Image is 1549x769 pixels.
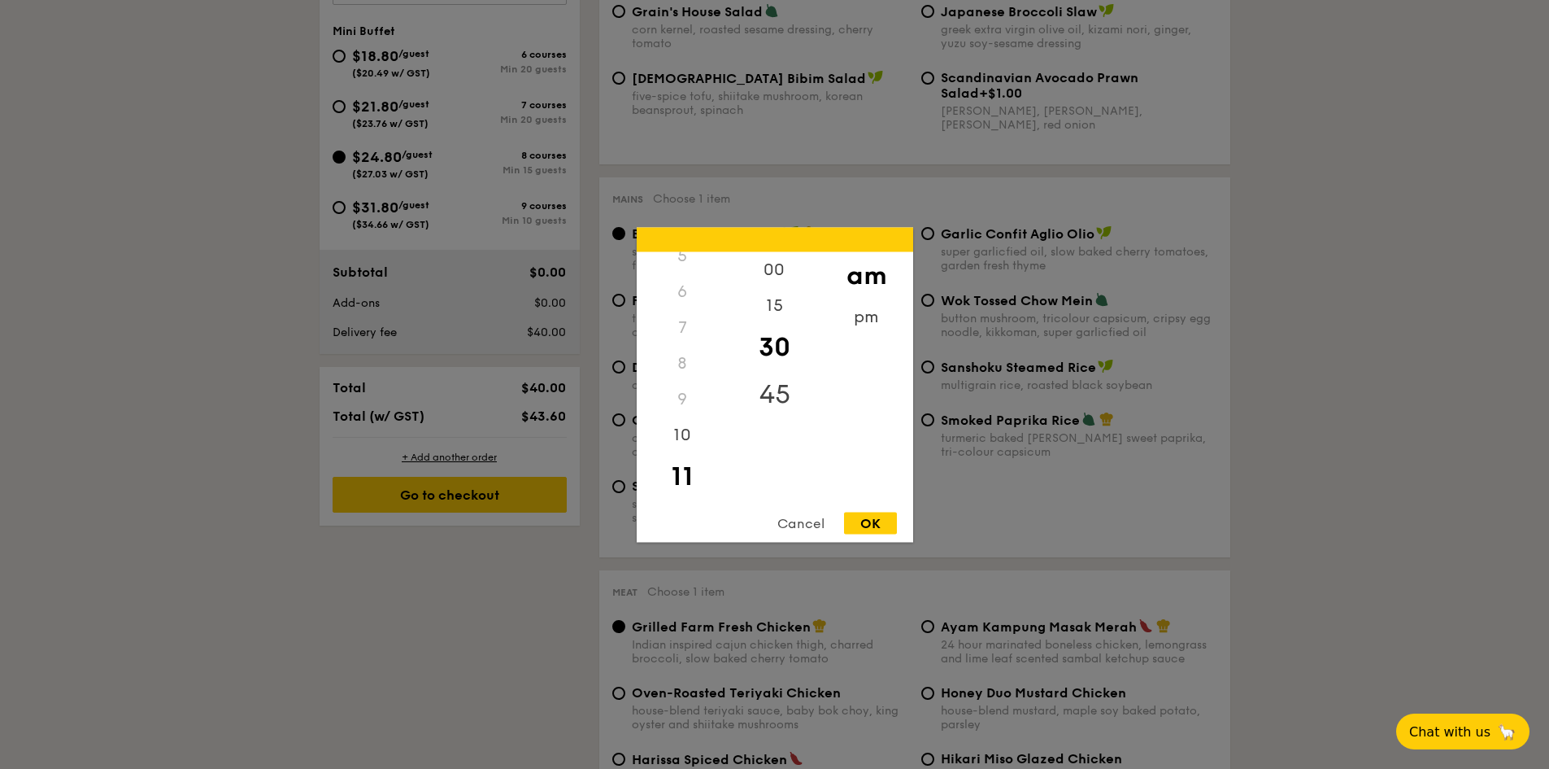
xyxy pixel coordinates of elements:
div: OK [844,512,897,534]
div: 9 [637,381,729,417]
div: 6 [637,273,729,309]
div: 7 [637,309,729,345]
div: 45 [729,370,820,417]
button: Chat with us🦙 [1396,714,1529,749]
span: Chat with us [1409,724,1490,740]
div: 00 [729,251,820,287]
span: 🦙 [1497,723,1516,741]
div: am [820,251,912,299]
div: Cancel [761,512,841,534]
div: 8 [637,345,729,381]
div: 11 [637,452,729,500]
div: 10 [637,417,729,452]
div: 5 [637,238,729,273]
div: 30 [729,323,820,370]
div: pm [820,299,912,334]
div: 15 [729,287,820,323]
